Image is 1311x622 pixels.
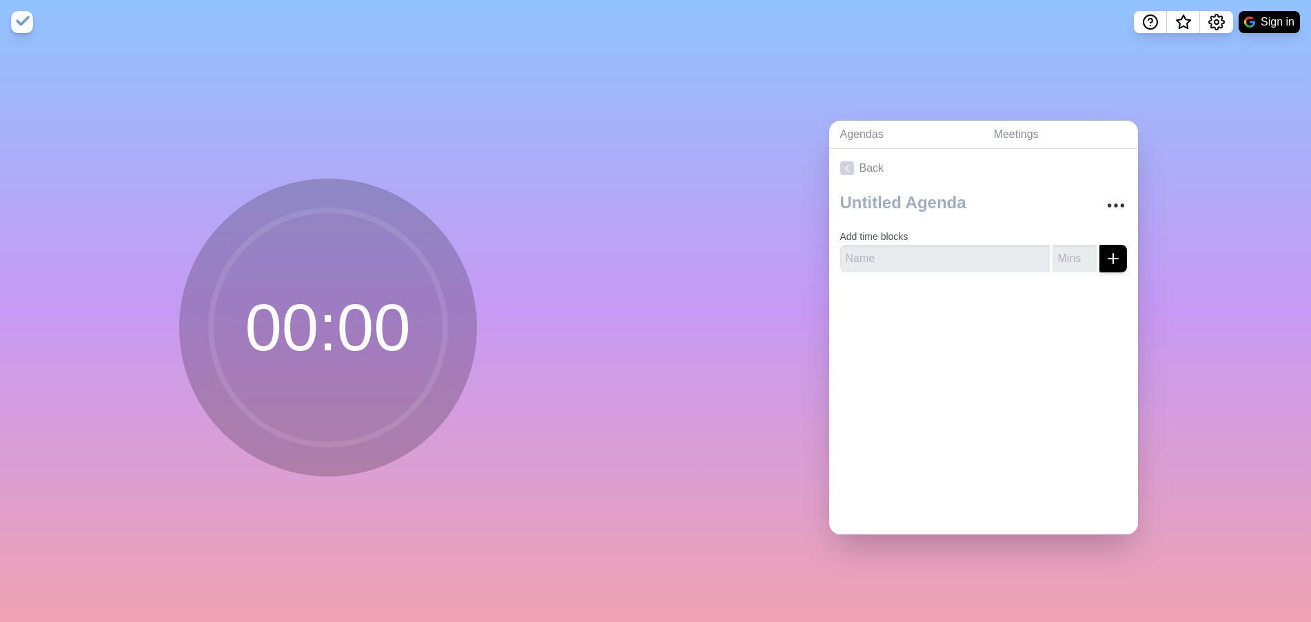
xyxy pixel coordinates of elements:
[1200,11,1233,33] button: Settings
[1134,11,1167,33] button: Help
[983,121,1138,149] a: Meetings
[1244,17,1255,28] img: google logo
[829,121,983,149] a: Agendas
[829,149,1138,188] a: Back
[840,231,908,242] label: Add time blocks
[1053,245,1097,272] input: Mins
[1102,192,1130,219] button: More
[1239,11,1300,33] button: Sign in
[11,11,33,33] img: timeblocks logo
[1167,11,1200,33] button: What’s new
[840,245,1050,272] input: Name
